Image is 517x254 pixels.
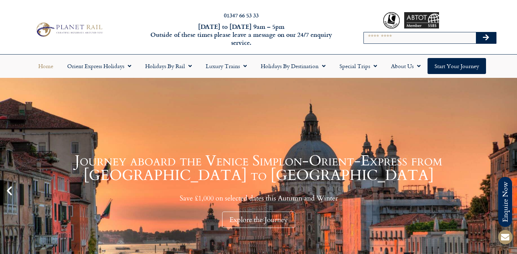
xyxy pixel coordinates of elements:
a: Orient Express Holidays [60,58,138,74]
nav: Menu [3,58,514,74]
h6: [DATE] to [DATE] 9am – 5pm Outside of these times please leave a message on our 24/7 enquiry serv... [140,23,343,47]
a: Special Trips [332,58,384,74]
a: Start your Journey [428,58,486,74]
div: Explore the Journey [222,212,295,228]
a: Holidays by Destination [254,58,332,74]
button: Search [476,32,496,43]
h1: Journey aboard the Venice Simplon-Orient-Express from [GEOGRAPHIC_DATA] to [GEOGRAPHIC_DATA] [17,154,500,183]
p: Save £1,000 on selected dates this Autumn and Winter [17,194,500,203]
a: 01347 66 53 33 [224,11,259,19]
div: Previous slide [3,185,15,197]
a: Home [31,58,60,74]
a: Luxury Trains [199,58,254,74]
a: About Us [384,58,428,74]
a: Holidays by Rail [138,58,199,74]
img: Planet Rail Train Holidays Logo [33,21,104,38]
